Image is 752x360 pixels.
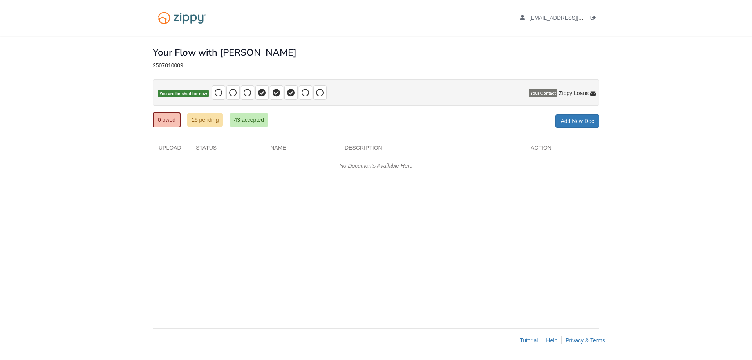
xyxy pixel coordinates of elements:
[153,144,190,156] div: Upload
[153,47,296,58] h1: Your Flow with [PERSON_NAME]
[153,62,599,69] div: 2507010009
[555,114,599,128] a: Add New Doc
[190,144,264,156] div: Status
[559,89,589,97] span: Zippy Loans
[158,90,209,98] span: You are finished for now
[230,113,268,127] a: 43 accepted
[520,15,619,23] a: edit profile
[153,112,181,127] a: 0 owed
[153,8,211,28] img: Logo
[525,144,599,156] div: Action
[264,144,339,156] div: Name
[340,163,413,169] em: No Documents Available Here
[187,113,223,127] a: 15 pending
[339,144,525,156] div: Description
[530,15,619,21] span: taniajackson811@gmail.com
[529,89,557,97] span: Your Contact
[566,337,605,344] a: Privacy & Terms
[591,15,599,23] a: Log out
[546,337,557,344] a: Help
[520,337,538,344] a: Tutorial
